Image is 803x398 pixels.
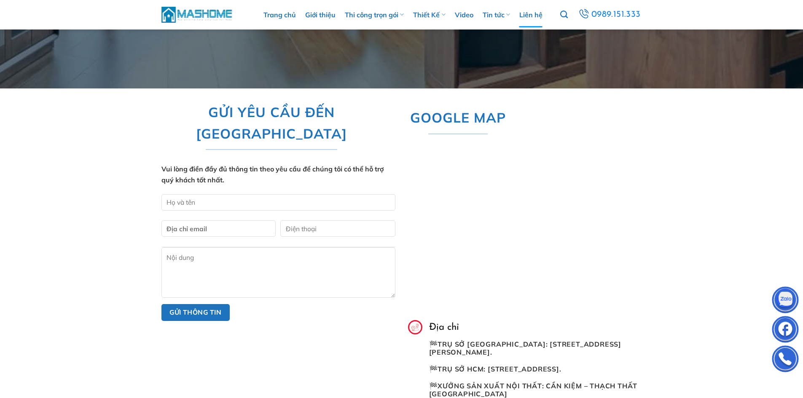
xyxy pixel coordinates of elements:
[164,102,379,144] span: GỬI YÊU CẦU ĐẾN [GEOGRAPHIC_DATA]
[429,382,638,398] span: Xưởng sản xuất Nội thất: Cần Kiệm – Thạch Thất [GEOGRAPHIC_DATA]
[591,8,641,22] span: 0989.151.333
[438,365,561,373] span: Trụ sở HCM: [STREET_ADDRESS].
[429,340,438,348] span: 🏁
[345,2,404,27] a: Thi công trọn gói
[410,107,506,128] span: GOOGLE MAP
[161,165,384,184] strong: Vui lòng điền đầy đủ thông tin theo yêu cầu để chúng tôi có thể hỗ trợ quý khách tốt nhất.
[560,6,568,24] a: Tìm kiếm
[773,347,798,373] img: Phone
[429,382,438,390] span: 🏁
[161,5,233,24] img: MasHome – Tổng Thầu Thiết Kế Và Xây Nhà Trọn Gói
[429,365,438,373] span: 🏁
[773,318,798,343] img: Facebook
[161,220,276,237] input: Địa chỉ email
[455,2,473,27] a: Video
[263,2,296,27] a: Trang chủ
[577,7,642,22] a: 0989.151.333
[161,194,395,211] input: Họ và tên
[305,2,336,27] a: Giới thiệu
[483,2,510,27] a: Tin tức
[411,324,419,331] img: Liên hệ 2
[161,194,395,321] form: Form liên hệ
[161,304,230,321] input: Gửi thông tin
[519,2,542,27] a: Liên hệ
[429,340,621,356] span: Trụ sở [GEOGRAPHIC_DATA]: [STREET_ADDRESS][PERSON_NAME].
[280,220,395,237] input: Điện thoại
[413,2,445,27] a: Thiết Kế
[773,288,798,314] img: Zalo
[429,320,642,335] h4: Địa chỉ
